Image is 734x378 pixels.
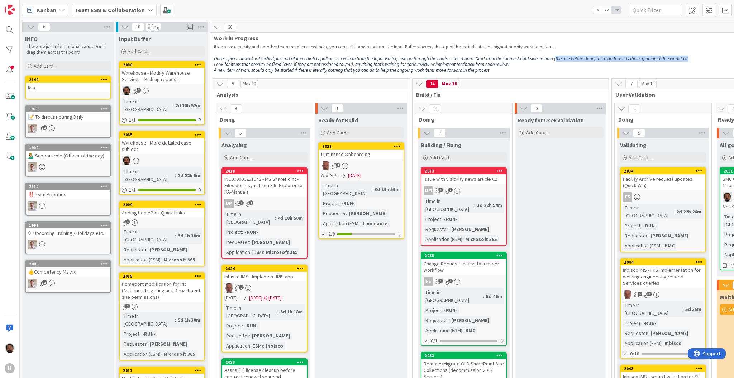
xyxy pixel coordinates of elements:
span: : [648,232,649,240]
div: 2073 [421,168,506,174]
div: 2110 [29,184,110,189]
div: -RUN- [243,228,260,236]
div: [PERSON_NAME] [649,329,690,337]
div: Requester [623,329,648,337]
div: 2015 [123,274,204,279]
div: -RUN- [140,330,157,338]
div: Time in [GEOGRAPHIC_DATA] [122,312,175,328]
span: : [147,340,148,348]
img: AC [5,343,15,353]
span: : [640,319,642,327]
span: : [662,242,663,250]
div: [PERSON_NAME] [347,209,389,217]
div: 2023 [222,359,307,365]
span: : [242,228,243,236]
div: Change Request access to a folder workflow [421,259,506,275]
span: 7 [625,80,638,88]
div: Application (ESM) [424,235,462,243]
div: Max 15 [148,27,159,30]
div: Project [224,322,242,330]
img: HB [623,290,632,299]
span: [DATE] [224,294,238,302]
span: 1 [448,279,453,283]
div: Microsoft 365 [463,235,499,243]
span: : [275,214,276,222]
span: 1 / 1 [129,186,136,194]
div: Requester [122,340,147,348]
div: Max 10 [641,82,654,86]
div: Time in [GEOGRAPHIC_DATA] [623,204,673,219]
span: : [263,248,264,256]
span: 1 [43,280,47,285]
div: 1/1 [120,115,204,124]
div: 3d 19h 59m [373,185,401,193]
div: -RUN- [243,322,260,330]
div: 2034 [621,168,705,174]
span: 1 / 1 [129,116,136,124]
span: Validating [620,141,647,148]
div: Time in [GEOGRAPHIC_DATA] [623,301,682,317]
div: 📝 To discuss during Daily [26,112,110,122]
div: Homeport modification for PR (Audience targeting and Department site permissions) [120,279,204,302]
span: Doing [419,116,503,123]
span: 0/1 [431,337,438,345]
div: Application (ESM) [224,248,263,256]
div: 2110 [26,183,110,190]
div: 2006 [29,261,110,266]
span: 5 [234,129,247,137]
div: [PERSON_NAME] [250,238,292,246]
div: Adding HomePort Quick Links [120,208,204,217]
div: 2035 [421,252,506,259]
span: Add Card... [429,154,452,161]
div: Requester [122,246,147,254]
div: 2009Adding HomePort Quick Links [120,202,204,217]
div: Requester [224,332,249,340]
div: Microsoft 365 [264,248,299,256]
span: Add Card... [327,129,350,136]
span: : [441,215,442,223]
div: DM [421,186,506,195]
div: AC [120,156,204,165]
div: 2034Facility Archive request updates (Quick Win) [621,168,705,190]
div: 1990💁🏼‍♂️ Support role (Officer of the day) [26,145,110,160]
div: 5d 1h 18m [278,308,305,316]
div: Inbisco [663,339,683,347]
em: Look for items that need to be fixed (even if they are not assigned to you), anything that’s wait... [214,61,509,67]
div: Max 10 [243,82,256,86]
div: 5d 46m [484,292,504,300]
div: Requester [424,316,448,324]
div: Time in [GEOGRAPHIC_DATA] [321,181,372,197]
div: 5d 1h 30m [176,316,202,324]
div: 4d 18h 50m [276,214,305,222]
span: : [673,208,675,216]
div: 5d 35m [683,305,703,313]
div: Project [321,199,339,207]
div: 2015Homeport modification for PR (Audience targeting and Department site permissions) [120,273,204,302]
div: [PERSON_NAME] [449,316,491,324]
div: 2024 [225,266,307,271]
span: 2 [336,163,340,167]
span: Ready for Build [318,117,358,124]
div: Microsoft 365 [162,256,197,264]
span: : [242,322,243,330]
span: 1 [239,200,244,205]
span: 1 [125,219,130,224]
span: 6 [628,104,640,113]
div: Project [623,319,640,327]
p: These are just informational cards. Don't drag them across the board [27,44,110,56]
div: 2044 [624,260,705,265]
b: Team ESM & Collaboration [75,6,145,14]
img: AC [122,86,131,95]
div: Warehouse - More detailed case subject [120,138,204,154]
div: Rd [26,240,110,249]
div: 1979 [29,107,110,112]
span: : [448,316,449,324]
img: Rd [28,240,37,249]
div: Application (ESM) [623,242,662,250]
div: FS [421,277,506,286]
div: 2033 [425,353,506,358]
div: Time in [GEOGRAPHIC_DATA] [122,228,175,244]
div: 👍Competency Matrix [26,267,110,277]
div: Application (ESM) [122,256,161,264]
div: -RUN- [442,306,459,314]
